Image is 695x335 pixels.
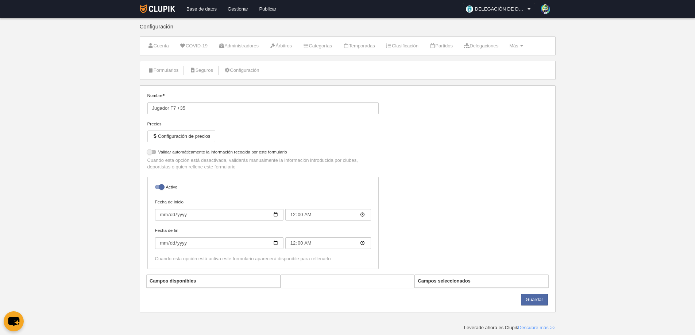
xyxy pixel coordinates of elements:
[509,43,518,48] span: Más
[460,40,502,51] a: Delegaciones
[147,275,280,288] th: Campos disponibles
[475,5,526,13] span: DELEGACIÓN DE DEPORTES AYUNTAMIENTO DE [GEOGRAPHIC_DATA]
[185,65,217,76] a: Seguros
[4,311,24,331] button: chat-button
[521,294,548,305] button: Guardar
[415,275,548,288] th: Campos seleccionados
[541,4,550,14] img: 78ZWLbJKXIvUIDVCcvBskCy1.30x30.jpg
[220,65,263,76] a: Configuración
[162,94,165,96] i: Obligatorio
[140,4,175,13] img: Clupik
[155,209,283,221] input: Fecha de inicio
[285,237,371,249] input: Fecha de fin
[285,209,371,221] input: Fecha de inicio
[463,3,535,15] a: DELEGACIÓN DE DEPORTES AYUNTAMIENTO DE [GEOGRAPHIC_DATA]
[155,199,371,221] label: Fecha de inicio
[382,40,422,51] a: Clasificación
[505,40,527,51] a: Más
[155,237,283,249] input: Fecha de fin
[144,65,183,76] a: Formularios
[155,184,371,192] label: Activo
[147,102,379,114] input: Nombre
[464,324,556,331] div: Leverade ahora es Clupik
[147,131,215,142] button: Configuración de precios
[155,227,371,249] label: Fecha de fin
[299,40,336,51] a: Categorías
[518,325,556,330] a: Descubre más >>
[425,40,457,51] a: Partidos
[266,40,296,51] a: Árbitros
[140,24,556,36] div: Configuración
[147,157,379,170] p: Cuando esta opción está desactivada, validarás manualmente la información introducida por clubes,...
[466,5,473,13] img: OaW5YbJxXZzo.30x30.jpg
[147,121,379,127] div: Precios
[144,40,173,51] a: Cuenta
[215,40,263,51] a: Administradores
[155,256,371,262] div: Cuando esta opción está activa este formulario aparecerá disponible para rellenarlo
[339,40,379,51] a: Temporadas
[147,149,379,157] label: Validar automáticamente la información recogida por este formulario
[176,40,212,51] a: COVID-19
[147,92,379,114] label: Nombre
